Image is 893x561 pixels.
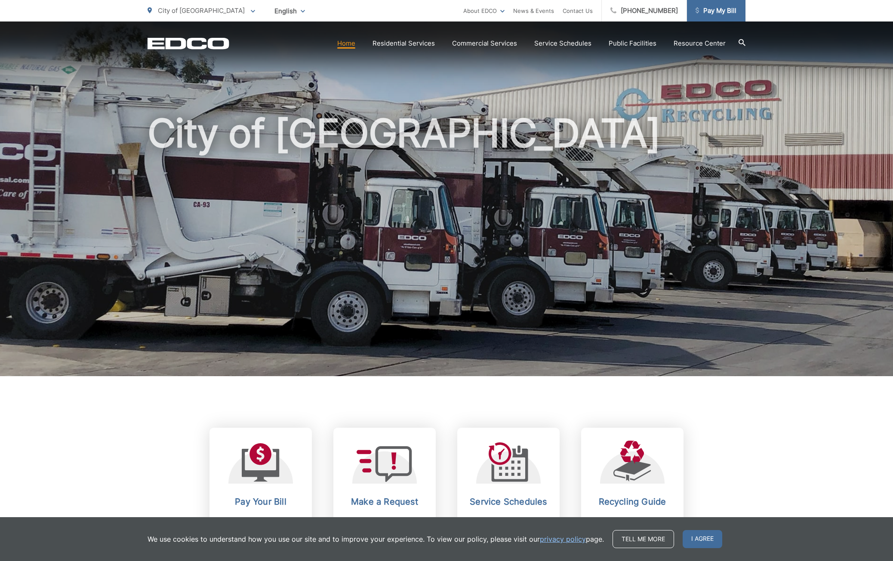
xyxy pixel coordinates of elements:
[463,6,505,16] a: About EDCO
[373,38,435,49] a: Residential Services
[466,497,551,507] h2: Service Schedules
[696,6,736,16] span: Pay My Bill
[534,38,591,49] a: Service Schedules
[148,112,745,384] h1: City of [GEOGRAPHIC_DATA]
[513,6,554,16] a: News & Events
[333,428,436,549] a: Make a Request Send a service request to EDCO.
[590,497,675,507] h2: Recycling Guide
[218,515,303,536] p: View, pay, and manage your bill online.
[540,534,586,544] a: privacy policy
[218,497,303,507] h2: Pay Your Bill
[148,37,229,49] a: EDCD logo. Return to the homepage.
[452,38,517,49] a: Commercial Services
[581,428,684,549] a: Recycling Guide Learn what you need to know about recycling.
[337,38,355,49] a: Home
[609,38,656,49] a: Public Facilities
[268,3,311,18] span: English
[457,428,560,549] a: Service Schedules Stay up-to-date on any changes in schedules.
[209,428,312,549] a: Pay Your Bill View, pay, and manage your bill online.
[590,515,675,536] p: Learn what you need to know about recycling.
[563,6,593,16] a: Contact Us
[342,497,427,507] h2: Make a Request
[683,530,722,548] span: I agree
[158,6,245,15] span: City of [GEOGRAPHIC_DATA]
[674,38,726,49] a: Resource Center
[148,534,604,544] p: We use cookies to understand how you use our site and to improve your experience. To view our pol...
[613,530,674,548] a: Tell me more
[342,515,427,536] p: Send a service request to EDCO.
[466,515,551,536] p: Stay up-to-date on any changes in schedules.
